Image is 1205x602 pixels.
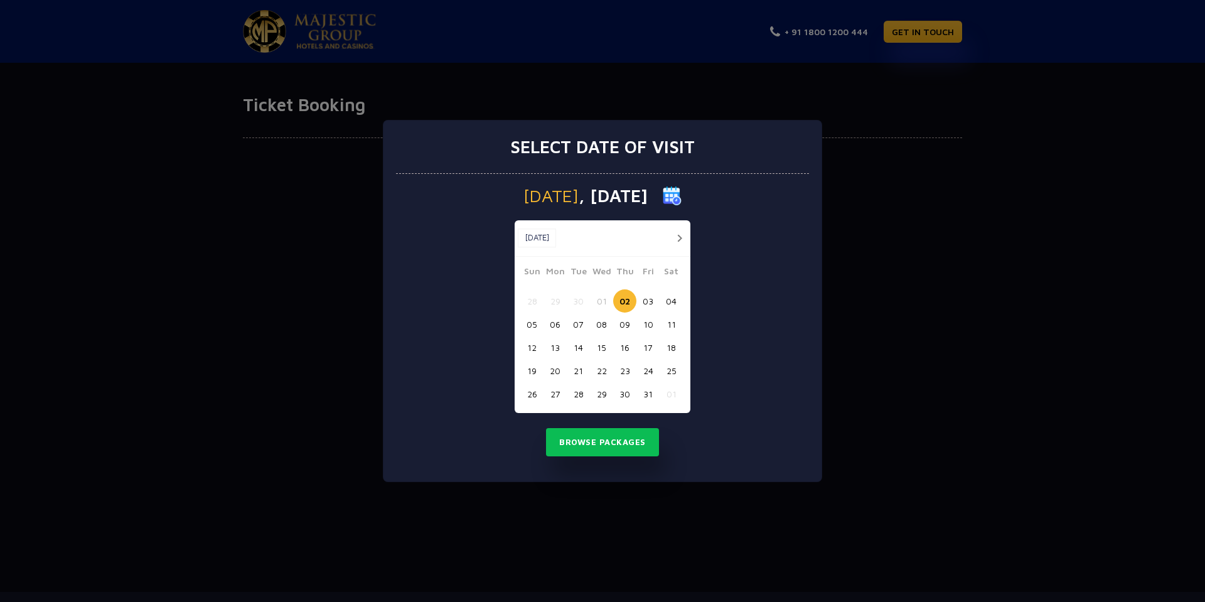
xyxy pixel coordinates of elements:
[660,313,683,336] button: 11
[546,428,659,457] button: Browse Packages
[520,264,544,282] span: Sun
[613,264,636,282] span: Thu
[660,336,683,359] button: 18
[660,264,683,282] span: Sat
[590,264,613,282] span: Wed
[579,187,648,205] span: , [DATE]
[636,313,660,336] button: 10
[567,264,590,282] span: Tue
[510,136,695,158] h3: Select date of visit
[544,313,567,336] button: 06
[613,359,636,382] button: 23
[636,336,660,359] button: 17
[660,382,683,406] button: 01
[613,289,636,313] button: 02
[520,289,544,313] button: 28
[590,382,613,406] button: 29
[544,382,567,406] button: 27
[567,359,590,382] button: 21
[567,289,590,313] button: 30
[636,264,660,282] span: Fri
[663,186,682,205] img: calender icon
[520,313,544,336] button: 05
[636,359,660,382] button: 24
[660,359,683,382] button: 25
[613,336,636,359] button: 16
[544,264,567,282] span: Mon
[590,359,613,382] button: 22
[660,289,683,313] button: 04
[544,359,567,382] button: 20
[518,228,556,247] button: [DATE]
[567,382,590,406] button: 28
[523,187,579,205] span: [DATE]
[636,289,660,313] button: 03
[520,336,544,359] button: 12
[613,313,636,336] button: 09
[567,313,590,336] button: 07
[636,382,660,406] button: 31
[590,313,613,336] button: 08
[613,382,636,406] button: 30
[567,336,590,359] button: 14
[520,382,544,406] button: 26
[520,359,544,382] button: 19
[544,289,567,313] button: 29
[590,289,613,313] button: 01
[544,336,567,359] button: 13
[590,336,613,359] button: 15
